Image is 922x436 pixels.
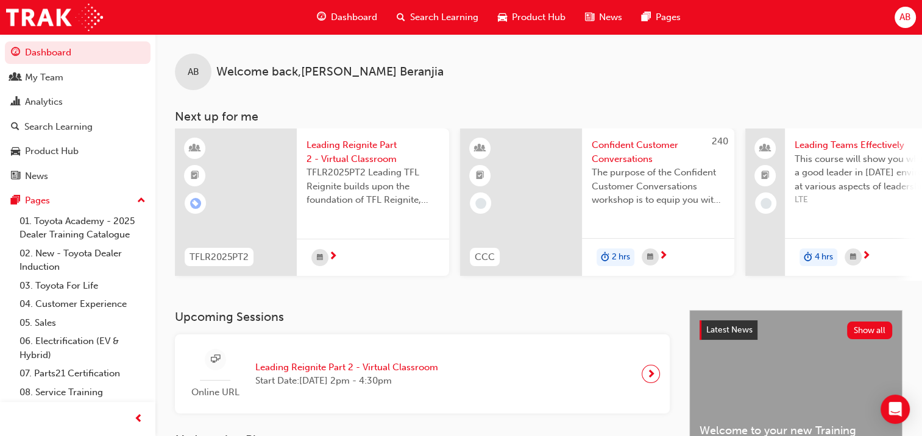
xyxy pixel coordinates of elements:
div: Open Intercom Messenger [881,395,910,424]
span: TFLR2025PT2 [190,250,249,264]
span: guage-icon [11,47,20,58]
span: The purpose of the Confident Customer Conversations workshop is to equip you with tools to commun... [592,166,725,207]
span: next-icon [862,251,871,262]
a: 03. Toyota For Life [15,276,151,295]
a: 04. Customer Experience [15,295,151,314]
span: Online URL [185,385,246,399]
div: Product Hub [25,144,79,158]
a: search-iconSearch Learning [387,5,488,30]
a: 01. Toyota Academy - 2025 Dealer Training Catalogue [15,212,151,244]
span: learningResourceType_INSTRUCTOR_LED-icon [476,141,484,156]
a: news-iconNews [575,5,632,30]
span: learningRecordVerb_ENROLL-icon [190,198,201,209]
span: car-icon [11,146,20,157]
button: AB [895,7,916,28]
span: 240 [712,136,728,147]
span: people-icon [761,141,770,156]
div: News [25,169,48,183]
span: calendar-icon [317,250,323,265]
span: next-icon [659,251,668,262]
span: 4 hrs [815,250,833,264]
span: learningResourceType_INSTRUCTOR_LED-icon [191,141,199,156]
span: AB [188,65,199,79]
span: chart-icon [11,97,20,108]
img: Trak [6,4,103,31]
div: Pages [25,194,50,208]
span: duration-icon [804,250,812,265]
a: 07. Parts21 Certification [15,364,151,383]
a: Product Hub [5,140,151,163]
span: CCC [475,250,495,264]
span: next-icon [328,251,338,262]
div: Search Learning [24,120,93,134]
span: Leading Reignite Part 2 - Virtual Classroom [255,360,438,374]
span: guage-icon [317,10,326,25]
a: 240CCCConfident Customer ConversationsThe purpose of the Confident Customer Conversations worksho... [460,128,734,276]
h3: Next up for me [155,110,922,124]
a: 08. Service Training [15,383,151,402]
span: Start Date: [DATE] 2pm - 4:30pm [255,374,438,388]
span: up-icon [137,193,146,209]
span: car-icon [498,10,507,25]
span: Search Learning [410,10,478,24]
span: Product Hub [512,10,566,24]
span: search-icon [397,10,405,25]
a: 02. New - Toyota Dealer Induction [15,244,151,276]
a: Analytics [5,91,151,113]
a: 06. Electrification (EV & Hybrid) [15,332,151,364]
a: TFLR2025PT2Leading Reignite Part 2 - Virtual ClassroomTFLR2025PT2 Leading TFL Reignite builds upo... [175,128,449,276]
a: pages-iconPages [632,5,690,30]
a: 05. Sales [15,314,151,332]
span: Leading Reignite Part 2 - Virtual Classroom [307,138,439,166]
h3: Upcoming Sessions [175,310,670,324]
span: calendar-icon [850,250,856,265]
span: Welcome back , [PERSON_NAME] Beranjia [216,65,444,79]
span: News [599,10,622,24]
span: news-icon [585,10,594,25]
a: News [5,165,151,188]
span: Confident Customer Conversations [592,138,725,166]
span: booktick-icon [761,168,770,184]
span: Pages [656,10,681,24]
span: duration-icon [601,250,609,265]
a: My Team [5,66,151,89]
a: Online URLLeading Reignite Part 2 - Virtual ClassroomStart Date:[DATE] 2pm - 4:30pm [185,344,660,404]
span: booktick-icon [191,168,199,184]
span: prev-icon [134,412,143,427]
span: TFLR2025PT2 Leading TFL Reignite builds upon the foundation of TFL Reignite, reaffirming our comm... [307,166,439,207]
a: guage-iconDashboard [307,5,387,30]
span: AB [899,10,911,24]
span: 2 hrs [612,250,630,264]
a: Latest NewsShow all [700,320,892,340]
a: Search Learning [5,116,151,138]
div: My Team [25,71,63,85]
span: Dashboard [331,10,377,24]
span: Latest News [706,325,753,335]
span: pages-icon [11,195,20,206]
span: calendar-icon [647,250,653,265]
a: Dashboard [5,41,151,64]
button: Show all [847,322,893,339]
span: search-icon [11,122,20,133]
a: car-iconProduct Hub [488,5,575,30]
span: news-icon [11,171,20,182]
button: Pages [5,189,151,212]
span: pages-icon [642,10,651,25]
span: sessionType_ONLINE_URL-icon [211,352,220,367]
a: 09. Technical Training [15,401,151,420]
span: people-icon [11,72,20,83]
span: learningRecordVerb_NONE-icon [475,198,486,209]
span: next-icon [647,365,656,382]
span: booktick-icon [476,168,484,184]
span: learningRecordVerb_NONE-icon [761,198,771,209]
div: Analytics [25,95,63,109]
button: DashboardMy TeamAnalyticsSearch LearningProduct HubNews [5,39,151,189]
